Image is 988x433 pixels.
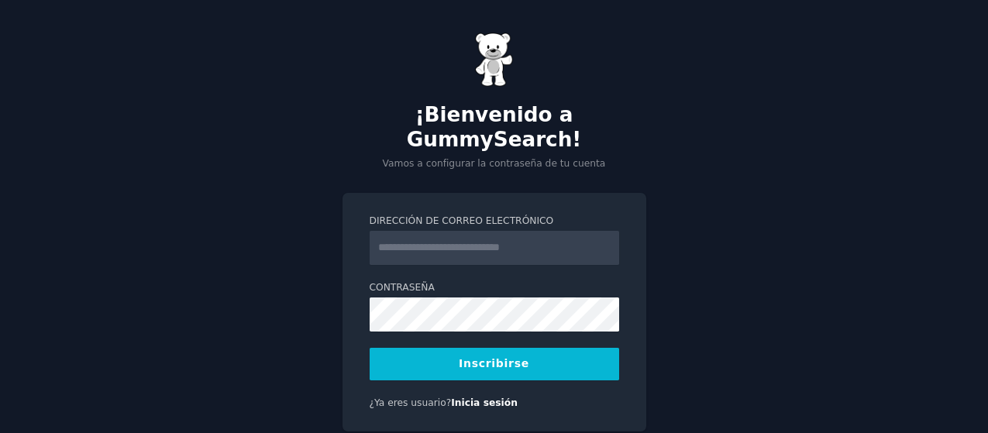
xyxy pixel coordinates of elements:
[370,282,435,293] font: Contraseña
[383,158,606,169] font: Vamos a configurar la contraseña de tu cuenta
[459,357,529,369] font: Inscribirse
[407,103,582,151] font: ¡Bienvenido a GummySearch!
[475,33,514,87] img: Osito de goma
[370,348,619,380] button: Inscribirse
[370,397,452,408] font: ¿Ya eres usuario?
[451,397,518,408] a: Inicia sesión
[370,215,554,226] font: Dirección de correo electrónico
